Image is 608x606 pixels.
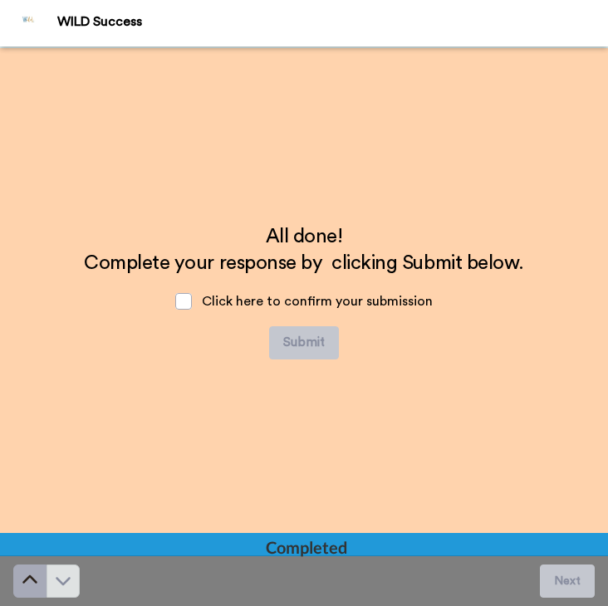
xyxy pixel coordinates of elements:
span: Complete your response by clicking Submit below. [84,253,523,273]
div: WILD Success [57,14,607,30]
button: Next [540,564,595,598]
div: Completed [266,535,346,559]
span: All done! [266,227,343,247]
button: Submit [269,326,339,359]
img: Profile Image [9,3,49,43]
span: Click here to confirm your submission [202,295,433,308]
